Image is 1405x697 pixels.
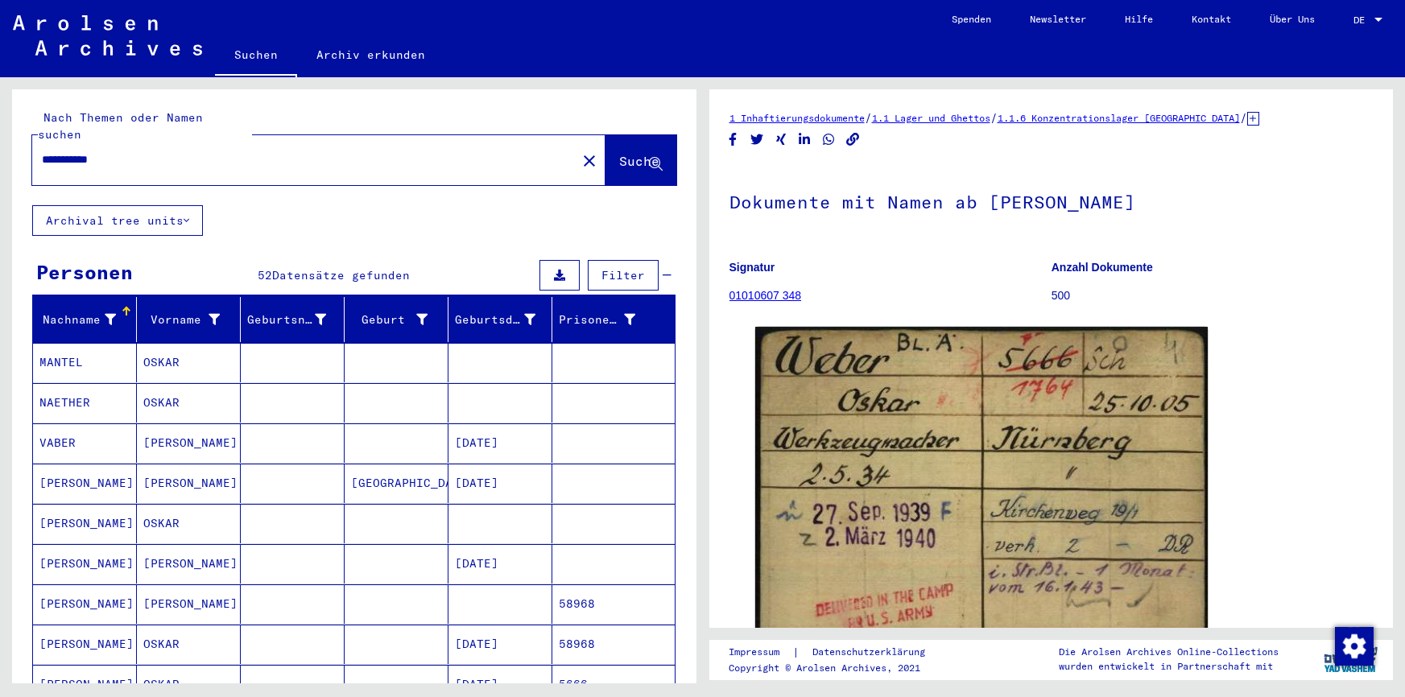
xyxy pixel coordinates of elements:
[215,35,297,77] a: Suchen
[137,423,241,463] mat-cell: [PERSON_NAME]
[1335,627,1374,666] img: Zustimmung ändern
[820,130,837,150] button: Share on WhatsApp
[725,130,742,150] button: Share on Facebook
[272,268,410,283] span: Datensätze gefunden
[865,110,872,125] span: /
[247,307,346,332] div: Geburtsname
[33,544,137,584] mat-cell: [PERSON_NAME]
[448,625,552,664] mat-cell: [DATE]
[1059,659,1279,674] p: wurden entwickelt in Partnerschaft mit
[1052,287,1373,304] p: 500
[552,584,675,624] mat-cell: 58968
[32,205,203,236] button: Archival tree units
[13,15,202,56] img: Arolsen_neg.svg
[1320,639,1381,679] img: yv_logo.png
[33,383,137,423] mat-cell: NAETHER
[33,625,137,664] mat-cell: [PERSON_NAME]
[345,297,448,342] mat-header-cell: Geburt‏
[990,110,998,125] span: /
[559,307,655,332] div: Prisoner #
[573,144,605,176] button: Clear
[33,504,137,543] mat-cell: [PERSON_NAME]
[351,311,428,328] div: Geburt‏
[351,307,448,332] div: Geburt‏
[998,112,1240,124] a: 1.1.6 Konzentrationslager [GEOGRAPHIC_DATA]
[755,327,1209,677] img: 001.jpg
[36,258,133,287] div: Personen
[729,112,865,124] a: 1 Inhaftierungsdokumente
[749,130,766,150] button: Share on Twitter
[580,151,599,171] mat-icon: close
[448,423,552,463] mat-cell: [DATE]
[137,464,241,503] mat-cell: [PERSON_NAME]
[1052,261,1153,274] b: Anzahl Dokumente
[448,297,552,342] mat-header-cell: Geburtsdatum
[137,544,241,584] mat-cell: [PERSON_NAME]
[800,644,944,661] a: Datenschutzerklärung
[247,311,326,328] div: Geburtsname
[559,311,635,328] div: Prisoner #
[601,268,645,283] span: Filter
[297,35,444,74] a: Archiv erkunden
[845,130,862,150] button: Copy link
[1353,14,1371,26] span: DE
[448,544,552,584] mat-cell: [DATE]
[552,297,675,342] mat-header-cell: Prisoner #
[796,130,813,150] button: Share on LinkedIn
[33,584,137,624] mat-cell: [PERSON_NAME]
[39,307,136,332] div: Nachname
[345,464,448,503] mat-cell: [GEOGRAPHIC_DATA]
[143,311,220,328] div: Vorname
[38,110,203,142] mat-label: Nach Themen oder Namen suchen
[448,464,552,503] mat-cell: [DATE]
[588,260,659,291] button: Filter
[137,625,241,664] mat-cell: OSKAR
[872,112,990,124] a: 1.1 Lager und Ghettos
[137,297,241,342] mat-header-cell: Vorname
[773,130,790,150] button: Share on Xing
[729,644,792,661] a: Impressum
[605,135,676,185] button: Suche
[137,584,241,624] mat-cell: [PERSON_NAME]
[552,625,675,664] mat-cell: 58968
[455,307,556,332] div: Geburtsdatum
[39,311,116,328] div: Nachname
[33,423,137,463] mat-cell: VABER
[258,268,272,283] span: 52
[729,261,775,274] b: Signatur
[619,153,659,169] span: Suche
[33,297,137,342] mat-header-cell: Nachname
[33,464,137,503] mat-cell: [PERSON_NAME]
[137,343,241,382] mat-cell: OSKAR
[241,297,345,342] mat-header-cell: Geburtsname
[137,383,241,423] mat-cell: OSKAR
[729,644,944,661] div: |
[455,311,535,328] div: Geburtsdatum
[1059,645,1279,659] p: Die Arolsen Archives Online-Collections
[729,165,1374,236] h1: Dokumente mit Namen ab [PERSON_NAME]
[137,504,241,543] mat-cell: OSKAR
[729,289,802,302] a: 01010607 348
[729,661,944,675] p: Copyright © Arolsen Archives, 2021
[33,343,137,382] mat-cell: MANTEL
[1240,110,1247,125] span: /
[143,307,240,332] div: Vorname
